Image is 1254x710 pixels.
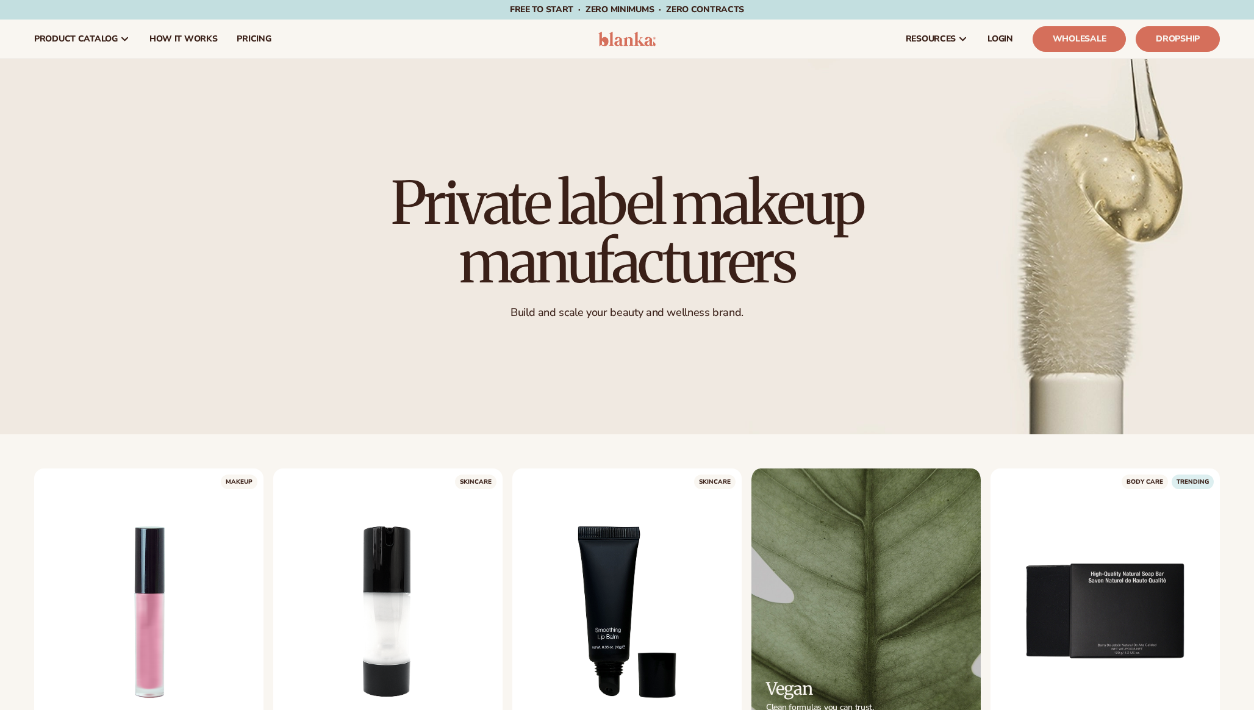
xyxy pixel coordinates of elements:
[906,34,956,44] span: resources
[510,4,744,15] span: Free to start · ZERO minimums · ZERO contracts
[766,680,874,698] h2: Vegan
[978,20,1023,59] a: LOGIN
[356,174,898,291] h1: Private label makeup manufacturers
[598,32,656,46] img: logo
[24,20,140,59] a: product catalog
[237,34,271,44] span: pricing
[896,20,978,59] a: resources
[1136,26,1220,52] a: Dropship
[34,34,118,44] span: product catalog
[227,20,281,59] a: pricing
[149,34,218,44] span: How It Works
[1033,26,1126,52] a: Wholesale
[140,20,228,59] a: How It Works
[356,306,898,320] p: Build and scale your beauty and wellness brand.
[987,34,1013,44] span: LOGIN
